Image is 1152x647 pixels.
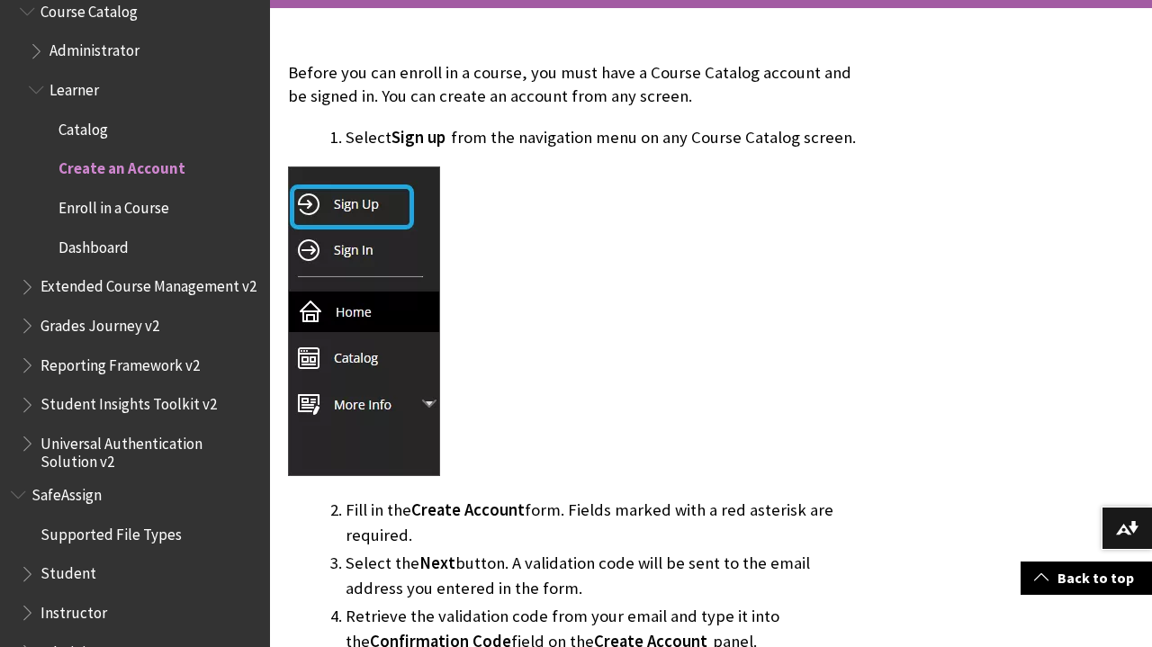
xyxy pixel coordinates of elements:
a: Back to top [1021,562,1152,595]
span: Supported File Types [40,519,182,544]
span: Student Insights Toolkit v2 [40,390,217,414]
img: Course Catalog navigation menu with Sign Up highlighted in blue [288,166,440,476]
span: Catalog [58,114,108,139]
span: Student [40,559,96,583]
span: Learner [49,75,99,99]
li: Select the button. A validation code will be sent to the email address you entered in the form. [346,551,868,601]
span: Administrator [49,36,139,60]
span: Create an Account [58,154,185,178]
span: SafeAssign [31,480,102,504]
span: Sign up [391,127,445,148]
span: Universal Authentication Solution v2 [40,428,257,471]
li: Select from the navigation menu on any Course Catalog screen. [346,125,868,150]
span: Extended Course Management v2 [40,272,256,296]
li: Fill in the form. Fields marked with a red asterisk are required. [346,498,868,548]
span: Create Account [411,499,525,520]
span: Grades Journey v2 [40,310,159,335]
span: Reporting Framework v2 [40,350,200,374]
span: Dashboard [58,232,129,256]
span: Enroll in a Course [58,193,169,217]
span: Instructor [40,598,107,622]
p: Before you can enroll in a course, you must have a Course Catalog account and be signed in. You c... [288,61,868,108]
span: Next [419,553,455,573]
